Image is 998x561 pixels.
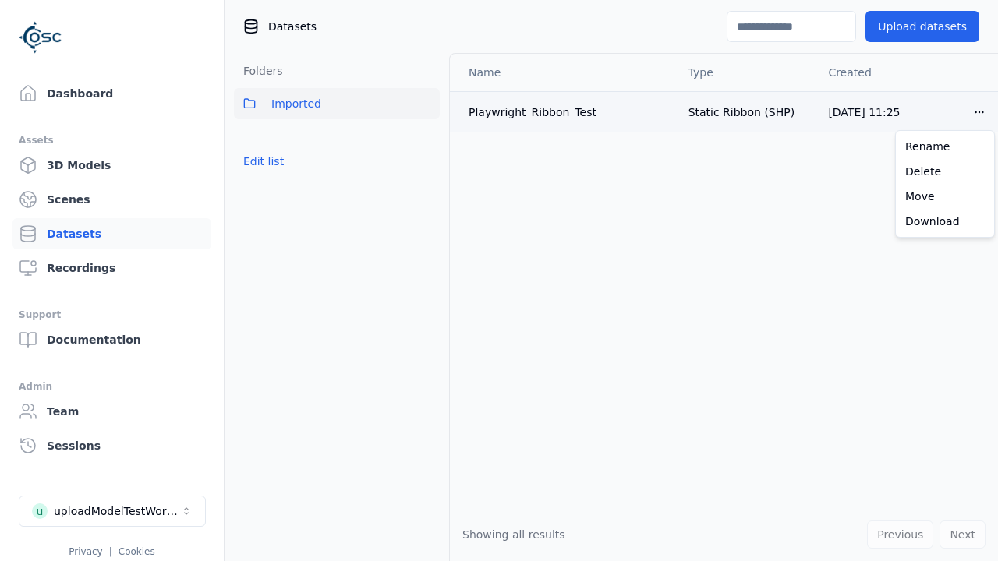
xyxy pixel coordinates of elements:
[899,184,991,209] a: Move
[899,134,991,159] a: Rename
[899,159,991,184] a: Delete
[899,209,991,234] a: Download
